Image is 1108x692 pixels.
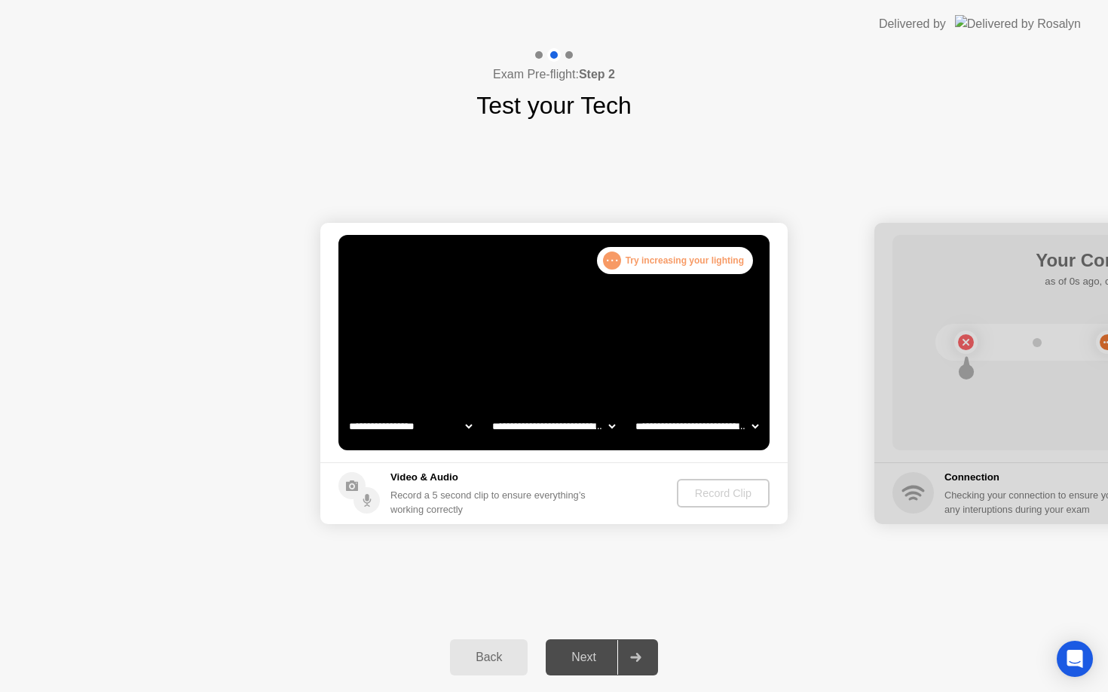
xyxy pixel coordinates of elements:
[677,479,770,508] button: Record Clip
[597,247,753,274] div: Try increasing your lighting
[546,639,658,675] button: Next
[579,68,615,81] b: Step 2
[1057,641,1093,677] div: Open Intercom Messenger
[879,15,946,33] div: Delivered by
[955,15,1081,32] img: Delivered by Rosalyn
[683,487,764,499] div: Record Clip
[390,470,592,485] h5: Video & Audio
[390,488,592,517] div: Record a 5 second clip to ensure everything’s working correctly
[603,251,621,270] div: . . .
[455,651,523,664] div: Back
[489,411,618,441] select: Available speakers
[346,411,475,441] select: Available cameras
[476,87,632,123] h1: Test your Tech
[632,411,761,441] select: Available microphones
[450,639,528,675] button: Back
[550,651,617,664] div: Next
[493,66,615,84] h4: Exam Pre-flight:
